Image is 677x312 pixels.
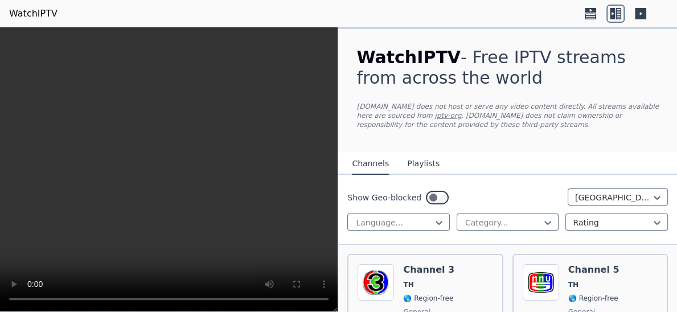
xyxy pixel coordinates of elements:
h6: Channel 3 [403,264,454,276]
p: [DOMAIN_NAME] does not host or serve any video content directly. All streams available here are s... [356,102,659,129]
button: Channels [352,153,389,175]
img: Channel 5 [523,264,559,301]
label: Show Geo-blocked [347,192,421,203]
span: 🌎 Region-free [568,294,618,303]
a: WatchIPTV [9,7,58,20]
span: TH [568,280,578,289]
button: Playlists [407,153,440,175]
a: iptv-org [435,112,462,120]
img: Channel 3 [358,264,394,301]
span: TH [403,280,413,289]
h6: Channel 5 [568,264,619,276]
h1: - Free IPTV streams from across the world [356,47,659,88]
span: 🌎 Region-free [403,294,453,303]
span: WatchIPTV [356,47,461,67]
